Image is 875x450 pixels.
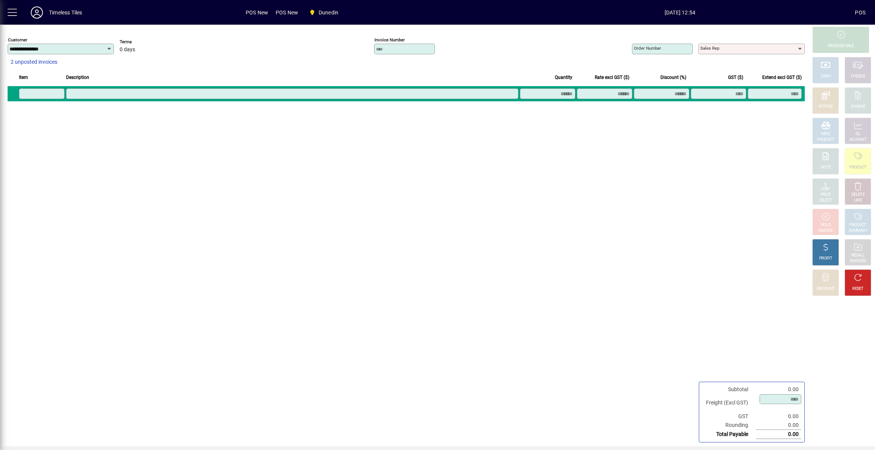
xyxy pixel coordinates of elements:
[8,55,60,69] button: 2 unposted invoices
[49,6,82,19] div: Timeless Tiles
[851,192,864,198] div: DELETE
[702,385,756,394] td: Subtotal
[821,222,831,228] div: HOLD
[700,46,719,51] mat-label: Sales rep
[821,165,831,170] div: NOTE
[555,73,572,82] span: Quantity
[8,37,27,42] mat-label: Customer
[818,228,832,234] div: INVOICE
[11,58,57,66] span: 2 unposted invoices
[819,198,832,203] div: SELECT
[849,137,867,143] div: ACCOUNT
[702,394,756,412] td: Freight (Excl GST)
[848,228,867,234] div: SUMMARY
[849,165,866,170] div: PRODUCT
[851,104,866,110] div: CHARGE
[246,6,268,19] span: POS New
[374,37,405,42] mat-label: Invoice number
[851,253,865,258] div: RECALL
[634,46,661,51] mat-label: Order number
[595,73,629,82] span: Rate excl GST ($)
[852,286,864,292] div: RESET
[702,430,756,439] td: Total Payable
[817,137,834,143] div: PRODUCT
[817,286,835,292] div: DISCOUNT
[762,73,802,82] span: Extend excl GST ($)
[702,421,756,430] td: Rounding
[828,43,854,49] div: PROCESS SALE
[856,131,861,137] div: GL
[851,74,865,79] div: CHEQUE
[702,412,756,421] td: GST
[756,430,801,439] td: 0.00
[756,421,801,430] td: 0.00
[660,73,686,82] span: Discount (%)
[821,192,831,198] div: PRICE
[819,256,832,261] div: PROFIT
[756,412,801,421] td: 0.00
[849,222,866,228] div: PRODUCT
[821,74,831,79] div: CASH
[728,73,743,82] span: GST ($)
[25,6,49,19] button: Profile
[505,6,855,19] span: [DATE] 12:54
[821,131,830,137] div: MISC
[855,6,866,19] div: POS
[756,385,801,394] td: 0.00
[19,73,28,82] span: Item
[120,47,135,53] span: 0 days
[66,73,89,82] span: Description
[819,104,833,110] div: EFTPOS
[850,258,866,264] div: INVOICES
[120,39,165,44] span: Terms
[319,6,338,19] span: Dunedin
[276,6,298,19] span: POS New
[854,198,862,203] div: LINE
[306,6,341,19] span: Dunedin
